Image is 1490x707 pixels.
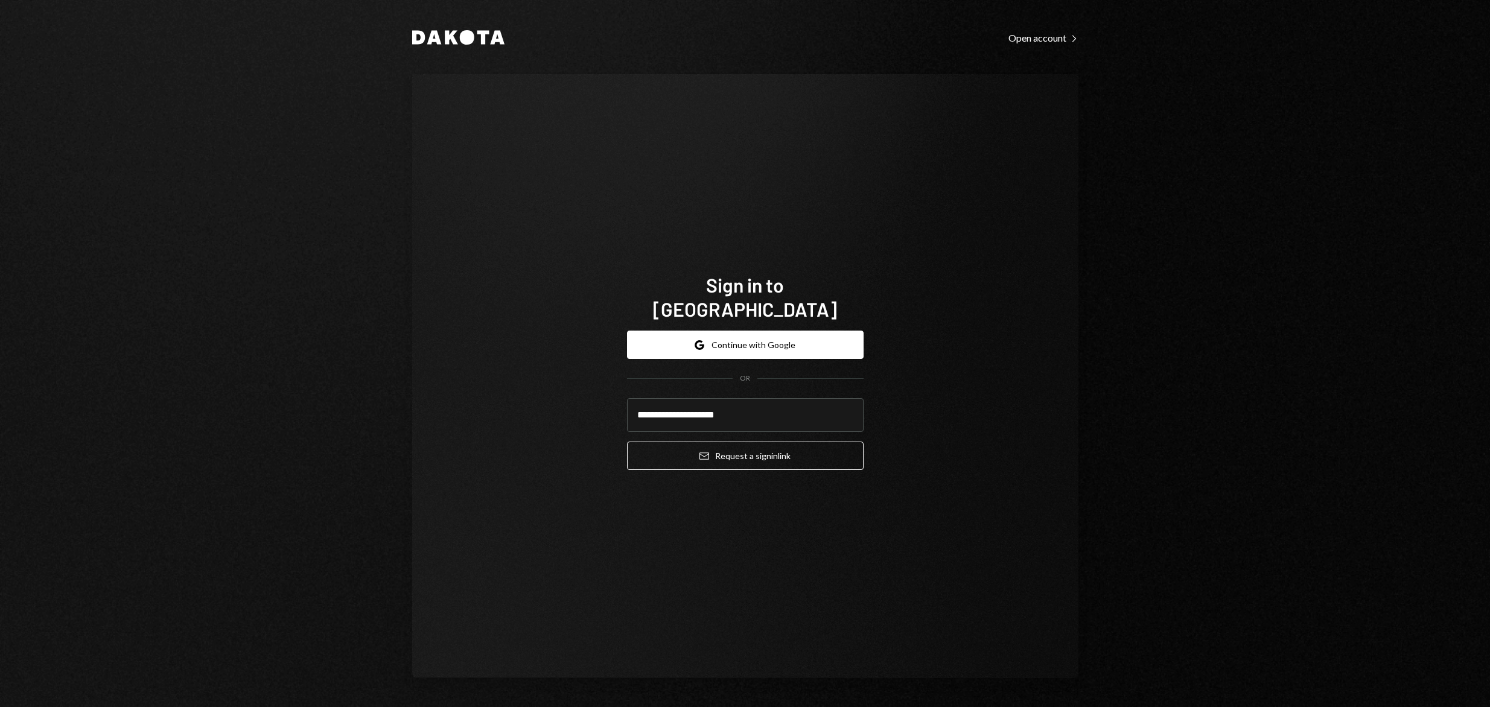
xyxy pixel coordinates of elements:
[740,373,750,384] div: OR
[1008,32,1078,44] div: Open account
[627,273,864,321] h1: Sign in to [GEOGRAPHIC_DATA]
[627,442,864,470] button: Request a signinlink
[1008,31,1078,44] a: Open account
[627,331,864,359] button: Continue with Google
